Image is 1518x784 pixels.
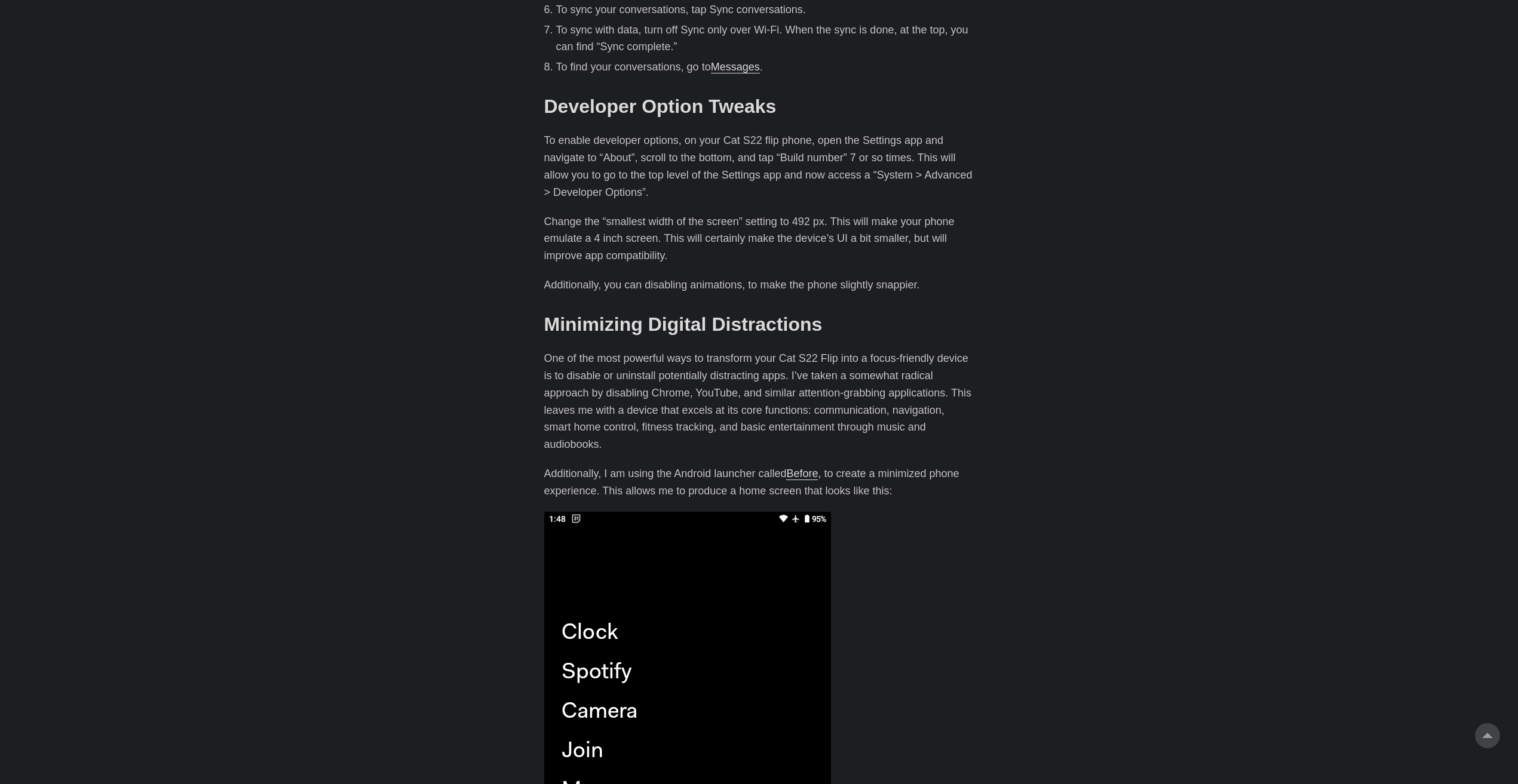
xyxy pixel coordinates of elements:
a: go to top [1475,723,1500,748]
h2: Developer Option Tweaks [544,95,974,118]
p: Additionally, I am using the Android launcher called , to create a minimized phone experience. Th... [544,465,974,500]
p: Additionally, you can disabling animations, to make the phone slightly snappier. [544,276,974,294]
p: One of the most powerful ways to transform your Cat S22 Flip into a focus-friendly device is to d... [544,350,974,453]
h2: Minimizing Digital Distractions [544,313,974,336]
a: Messages [711,61,760,73]
p: Change the “smallest width of the screen” setting to 492 px. This will make your phone emulate a ... [544,213,974,265]
li: To sync your conversations, tap Sync conversations. [556,1,974,19]
p: To enable developer options, on your Cat S22 flip phone, open the Settings app and navigate to “A... [544,132,974,201]
li: To find your conversations, go to . [556,59,974,76]
li: To sync with data, turn off Sync only over Wi-Fi. When the sync is done, at the top, you can find... [556,21,974,56]
a: Before [786,468,818,479]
